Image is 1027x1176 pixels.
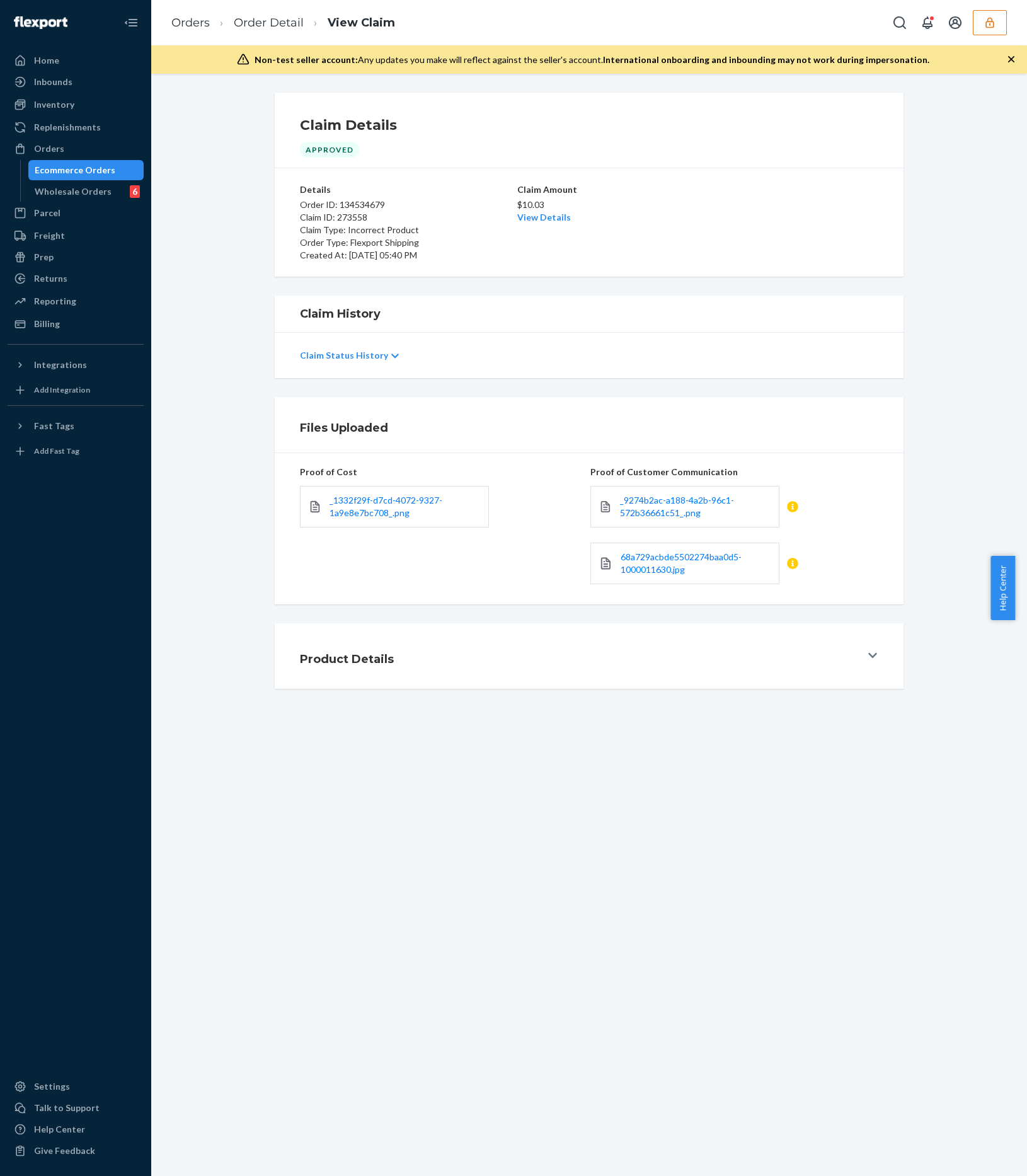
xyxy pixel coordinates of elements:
p: Claim Amount [517,183,661,196]
a: Prep [8,247,144,267]
h1: Files Uploaded [300,420,878,436]
span: Non-test seller account: [255,54,358,65]
div: Give Feedback [34,1144,95,1157]
div: Prep [34,251,54,263]
p: Details [300,183,515,196]
div: Billing [34,318,60,330]
div: Any updates you make will reflect against the seller's account. [255,54,929,66]
span: _9274b2ac-a188-4a2b-96c1-572b36661c51_.png [620,495,734,518]
span: _1332f29f-d7cd-4072-9327-1a9e8e7bc708_.png [330,495,442,518]
ol: breadcrumbs [161,4,405,42]
p: Proof of Cost [300,466,588,478]
a: Inbounds [8,72,144,92]
button: Help Center [990,556,1015,620]
a: View Claim [328,16,395,30]
p: Proof of Customer Communication [590,466,878,478]
h1: Claim Details [300,115,878,135]
p: Claim ID: 273558 [300,211,515,224]
p: Created At: [DATE] 05:40 PM [300,249,515,262]
div: 6 [130,185,140,198]
div: Add Integration [34,384,90,395]
a: View Details [517,212,571,222]
a: 68a729acbde5502274baa0d5-1000011630.jpg [621,551,771,576]
h1: Product Details [300,651,394,667]
a: Help Center [8,1119,144,1139]
a: Returns [8,268,144,289]
button: Product Details [275,623,904,689]
a: Settings [8,1076,144,1097]
a: Orders [8,139,144,159]
a: Inventory [8,95,144,115]
div: Wholesale Orders [35,185,112,198]
button: Fast Tags [8,416,144,436]
div: Parcel [34,207,60,219]
div: Fast Tags [34,420,74,432]
a: _9274b2ac-a188-4a2b-96c1-572b36661c51_.png [620,494,771,519]
a: Freight [8,226,144,246]
div: Ecommerce Orders [35,164,115,176]
div: Orders [34,142,64,155]
a: Wholesale Orders6 [28,182,144,202]
span: International onboarding and inbounding may not work during impersonation. [603,54,929,65]
div: Settings [34,1080,70,1093]
div: Reporting [34,295,76,308]
div: Approved [300,142,359,158]
a: Ecommerce Orders [28,160,144,180]
h1: Claim History [300,306,878,322]
div: Integrations [34,359,87,371]
div: Returns [34,272,67,285]
span: 68a729acbde5502274baa0d5-1000011630.jpg [621,551,742,575]
a: Order Detail [234,16,304,30]
div: Replenishments [34,121,101,134]
a: Add Fast Tag [8,441,144,461]
button: Open account menu [943,10,968,35]
div: Help Center [34,1123,85,1136]
a: Home [8,50,144,71]
p: Claim Type: Incorrect Product [300,224,515,236]
a: Add Integration [8,380,144,400]
button: Integrations [8,355,144,375]
button: Open Search Box [887,10,912,35]
a: Reporting [8,291,144,311]
button: Open notifications [915,10,940,35]
img: Flexport logo [14,16,67,29]
button: Talk to Support [8,1098,144,1118]
div: Inbounds [34,76,72,88]
a: Orders [171,16,210,30]
div: Inventory [34,98,74,111]
div: Talk to Support [34,1102,100,1114]
p: Claim Status History [300,349,388,362]
a: Parcel [8,203,144,223]
button: Close Navigation [118,10,144,35]
iframe: Opens a widget where you can chat to one of our agents [945,1138,1014,1170]
a: Replenishments [8,117,144,137]
div: Home [34,54,59,67]
p: Order ID: 134534679 [300,199,515,211]
div: Freight [34,229,65,242]
div: Add Fast Tag [34,446,79,456]
p: $10.03 [517,199,661,211]
button: Give Feedback [8,1141,144,1161]
p: Order Type: Flexport Shipping [300,236,515,249]
a: _1332f29f-d7cd-4072-9327-1a9e8e7bc708_.png [330,494,481,519]
a: Billing [8,314,144,334]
